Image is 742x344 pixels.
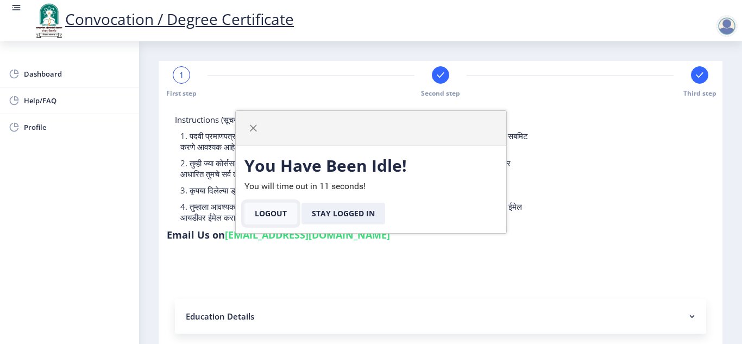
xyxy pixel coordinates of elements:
[175,299,706,334] nb-accordion-item-header: Education Details
[24,94,130,107] span: Help/FAQ
[24,121,130,134] span: Profile
[301,203,385,224] button: Stay Logged In
[225,228,390,241] a: [EMAIL_ADDRESS][DOMAIN_NAME]
[175,114,242,125] span: Instructions (सूचना)
[33,2,65,39] img: logo
[683,89,716,98] span: Third step
[179,70,184,80] span: 1
[236,146,506,233] div: You will time out in 11 seconds!
[180,158,529,179] p: 2. तुम्ही ज्या कोर्ससाठी पदवी प्रमाणपत्रासाठी अर्ज करत आहात त्या अभ्यासक्रमाच्या नवीनतम जारी केले...
[180,201,529,223] p: 4. तुम्हाला आवश्यक कॉलेज किंवा कोर्सचे नाव न मिळाल्यास, कृपया तुमच्या मार्कशीटची स्कॅन केलेली प्र...
[167,228,390,241] h6: Email Us on
[180,130,529,152] p: 1. पदवी प्रमाणपत्रासाठी शैक्षणिक तपशील चरणावर, तुम्हाला तुमच्या अंतिम पदवी दीक्षांत प्रमाणपत्रासा...
[33,9,294,29] a: Convocation / Degree Certificate
[180,185,529,196] p: 3. कृपया दिलेल्या ड्रॉप-डाउन सूचीमधून कॉलेज आणि कोर्सचे नाव निवडा. ते स्वहस्ते टाइप करू नका.
[166,89,197,98] span: First step
[244,155,498,177] h3: You Have Been Idle!
[244,203,297,224] button: Logout
[24,67,130,80] span: Dashboard
[421,89,460,98] span: Second step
